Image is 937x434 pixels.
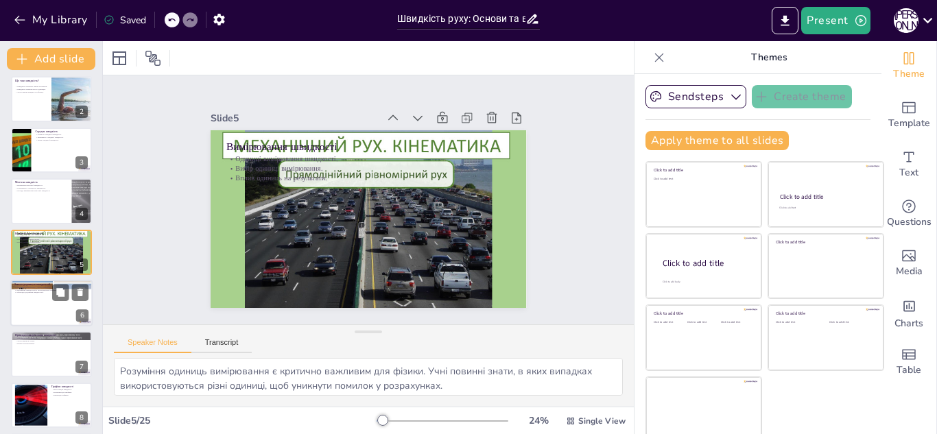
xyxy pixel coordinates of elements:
[35,138,88,141] p: Зміна середньої швидкості.
[114,358,623,396] textarea: Розуміння одиниць вимірювання є критично важливим для фізики. Учні повинні знати, в яких випадках...
[752,85,852,108] button: Create theme
[881,288,936,337] div: Add charts and graphs
[75,208,88,220] div: 4
[11,230,92,275] div: 5
[663,257,750,269] div: Click to add title
[654,311,752,316] div: Click to add title
[11,76,92,121] div: 2
[191,338,252,353] button: Transcript
[881,140,936,189] div: Add text boxes
[893,67,925,82] span: Theme
[214,86,479,216] p: Вимірювання швидкості
[780,193,871,201] div: Click to add title
[894,8,918,33] div: О [PERSON_NAME]
[51,391,88,394] p: Інтерпретація графіків.
[15,85,47,88] p: Швидкість визначає зміни положення.
[894,316,923,331] span: Charts
[15,189,68,192] p: Методи вимірювання миттєвої швидкості.
[108,47,130,69] div: Layout
[75,258,88,271] div: 5
[645,131,789,150] button: Apply theme to all slides
[10,9,93,31] button: My Library
[654,178,752,181] div: Click to add text
[72,284,88,300] button: Delete Slide
[15,90,47,93] p: Застосування швидкості в фізиці.
[776,321,819,324] div: Click to add text
[776,311,874,316] div: Click to add title
[894,7,918,34] button: О [PERSON_NAME]
[654,167,752,173] div: Click to add title
[15,334,88,338] p: Приклади використання швидкості
[578,415,626,426] span: Single View
[7,48,95,70] button: Add slide
[15,187,68,190] p: Порівняння з середньою швидкістю.
[15,340,88,343] p: Застосування в спорті.
[228,117,491,242] p: Вплив одиниць на результати.
[114,338,191,353] button: Speaker Notes
[663,280,749,283] div: Click to add body
[35,133,88,136] p: Формула середньої швидкості.
[721,321,752,324] div: Click to add text
[14,289,88,291] p: Віднімання швидкостей в протилежному напрямку.
[881,189,936,239] div: Get real-time input from your audience
[15,235,88,238] p: Одиниці вимірювання швидкості.
[188,115,346,195] div: Slide 5
[829,321,873,324] div: Click to add text
[75,411,88,424] div: 8
[51,385,88,389] p: Графіки швидкості
[104,14,146,27] div: Saved
[397,9,525,29] input: Insert title
[881,91,936,140] div: Add ready made slides
[52,284,69,300] button: Duplicate Slide
[881,337,936,387] div: Add a table
[899,165,918,180] span: Text
[224,108,487,233] p: Вибір одиниці вимірювання.
[108,414,377,427] div: Slide 5 / 25
[15,232,88,236] p: Вимірювання швидкості
[15,241,88,243] p: Вплив одиниць на результати.
[11,128,92,173] div: 3
[15,79,47,83] p: Що таке швидкість?
[15,184,68,187] p: Визначення миттєвої швидкості.
[779,206,870,210] div: Click to add text
[35,136,88,138] p: Важливість середньої швидкості.
[10,280,93,326] div: 6
[51,394,88,396] p: Приклади графіків.
[522,414,555,427] div: 24 %
[75,106,88,118] div: 2
[75,156,88,169] div: 3
[772,7,798,34] button: Export to PowerPoint
[15,238,88,241] p: Вибір одиниці вимірювання.
[75,361,88,373] div: 7
[776,239,874,245] div: Click to add title
[801,7,870,34] button: Present
[11,178,92,224] div: 4
[15,180,68,184] p: Миттєва швидкість
[687,321,718,324] div: Click to add text
[14,282,88,287] p: Закони додавання швидкостей
[645,85,746,108] button: Sendsteps
[888,116,930,131] span: Template
[15,337,88,340] p: Використання в транспорті.
[11,331,92,376] div: 7
[51,388,88,391] p: Візуалізація швидкості.
[15,88,47,91] p: Швидкість вимірюється в одиницях.
[15,342,88,345] p: Вплив на планування.
[897,363,921,378] span: Table
[11,383,92,428] div: 8
[35,130,88,134] p: Середня швидкість
[220,99,483,224] p: Одиниці вимірювання швидкості.
[145,50,161,67] span: Position
[881,239,936,288] div: Add images, graphics, shapes or video
[881,41,936,91] div: Change the overall theme
[670,41,868,74] p: Themes
[887,215,932,230] span: Questions
[14,291,88,294] p: Приклади додавання швидкостей.
[76,309,88,322] div: 6
[896,264,923,279] span: Media
[654,321,685,324] div: Click to add text
[14,286,88,289] p: Додавання швидкостей в одному напрямку.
